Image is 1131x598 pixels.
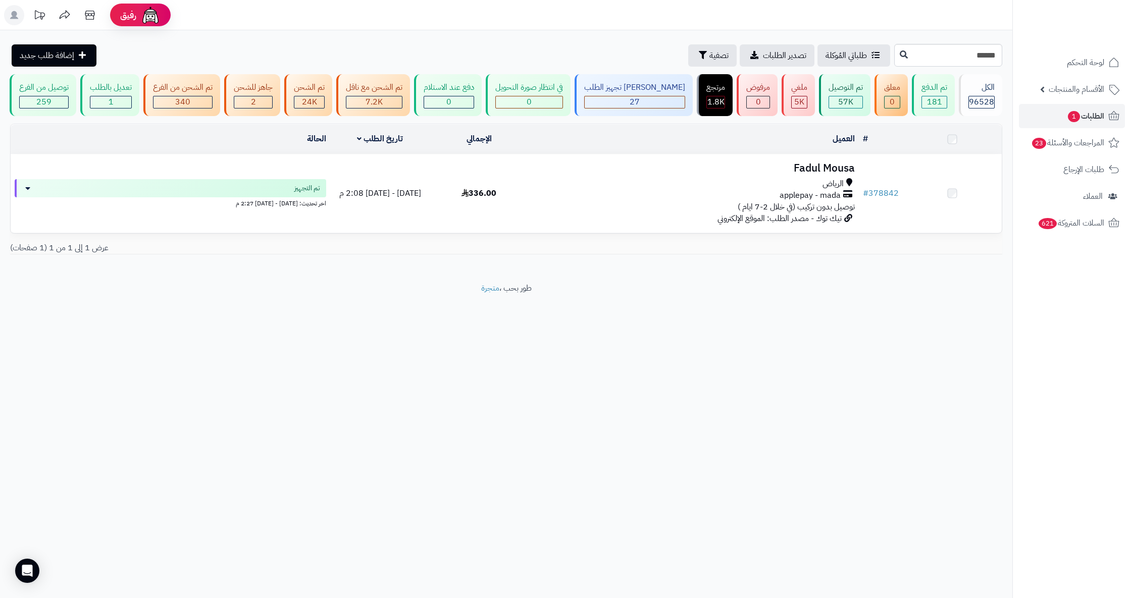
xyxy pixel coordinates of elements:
a: العملاء [1019,184,1125,208]
div: 1842 [707,96,725,108]
div: 4997 [792,96,807,108]
span: 24K [302,96,317,108]
div: 0 [424,96,474,108]
span: 181 [927,96,942,108]
a: تصدير الطلبات [740,44,814,67]
span: # [863,187,868,199]
button: تصفية [688,44,737,67]
div: ملغي [791,82,807,93]
span: 1 [109,96,114,108]
span: الرياض [822,178,844,190]
span: المراجعات والأسئلة [1031,136,1104,150]
div: في انتظار صورة التحويل [495,82,563,93]
div: 0 [496,96,562,108]
a: دفع عند الاستلام 0 [412,74,484,116]
div: Open Intercom Messenger [15,559,39,583]
a: تم الشحن مع ناقل 7.2K [334,74,412,116]
div: 7222 [346,96,402,108]
span: 259 [36,96,52,108]
a: # [863,133,868,145]
a: لوحة التحكم [1019,50,1125,75]
a: تحديثات المنصة [27,5,52,28]
a: طلباتي المُوكلة [817,44,890,67]
a: الكل96528 [957,74,1004,116]
span: 5K [794,96,804,108]
a: #378842 [863,187,899,199]
a: [PERSON_NAME] تجهيز الطلب 27 [573,74,695,116]
span: 621 [1039,218,1057,229]
a: الطلبات1 [1019,104,1125,128]
a: طلبات الإرجاع [1019,157,1125,182]
div: تم الشحن مع ناقل [346,82,402,93]
span: 0 [446,96,451,108]
span: 7.2K [366,96,383,108]
span: [DATE] - [DATE] 2:08 م [339,187,421,199]
span: 2 [251,96,256,108]
div: 0 [747,96,769,108]
span: 0 [527,96,532,108]
div: [PERSON_NAME] تجهيز الطلب [584,82,685,93]
span: السلات المتروكة [1038,216,1104,230]
div: جاهز للشحن [234,82,273,93]
a: الحالة [307,133,326,145]
span: 1.8K [707,96,725,108]
span: 27 [630,96,640,108]
div: 259 [20,96,68,108]
div: 181 [922,96,947,108]
div: معلق [884,82,900,93]
span: تصدير الطلبات [763,49,806,62]
div: مرتجع [706,82,725,93]
a: تم الشحن 24K [282,74,334,116]
div: 2 [234,96,272,108]
span: 0 [890,96,895,108]
span: تيك توك - مصدر الطلب: الموقع الإلكتروني [717,212,842,225]
div: الكل [968,82,995,93]
div: 1 [90,96,131,108]
span: طلباتي المُوكلة [826,49,867,62]
a: السلات المتروكة621 [1019,211,1125,235]
span: إضافة طلب جديد [20,49,74,62]
span: تم التجهيز [294,183,320,193]
a: جاهز للشحن 2 [222,74,282,116]
a: تم التوصيل 57K [817,74,872,116]
div: عرض 1 إلى 1 من 1 (1 صفحات) [3,242,506,254]
a: الإجمالي [467,133,492,145]
span: الطلبات [1067,109,1104,123]
a: مرتجع 1.8K [695,74,735,116]
span: 57K [838,96,853,108]
a: تم الشحن من الفرع 340 [141,74,222,116]
span: 340 [175,96,190,108]
span: تصفية [709,49,729,62]
a: تم الدفع 181 [910,74,957,116]
div: تم الشحن [294,82,325,93]
a: المراجعات والأسئلة23 [1019,131,1125,155]
a: مرفوض 0 [735,74,780,116]
a: ملغي 5K [780,74,817,116]
div: اخر تحديث: [DATE] - [DATE] 2:27 م [15,197,326,208]
a: تاريخ الطلب [357,133,403,145]
a: توصيل من الفرع 259 [8,74,78,116]
span: الأقسام والمنتجات [1049,82,1104,96]
img: ai-face.png [140,5,161,25]
h3: Fadul Mousa [533,162,855,174]
a: العميل [833,133,855,145]
div: 24021 [294,96,324,108]
span: لوحة التحكم [1067,56,1104,70]
div: تم الدفع [921,82,947,93]
div: دفع عند الاستلام [424,82,474,93]
span: العملاء [1083,189,1103,203]
a: تعديل بالطلب 1 [78,74,141,116]
div: توصيل من الفرع [19,82,69,93]
div: مرفوض [746,82,770,93]
span: 23 [1032,138,1046,149]
span: 1 [1068,111,1080,122]
a: معلق 0 [872,74,910,116]
a: إضافة طلب جديد [12,44,96,67]
div: تم الشحن من الفرع [153,82,213,93]
div: تم التوصيل [829,82,863,93]
span: 336.00 [461,187,496,199]
span: applepay - mada [780,190,841,201]
div: 27 [585,96,685,108]
a: في انتظار صورة التحويل 0 [484,74,573,116]
a: متجرة [481,282,499,294]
